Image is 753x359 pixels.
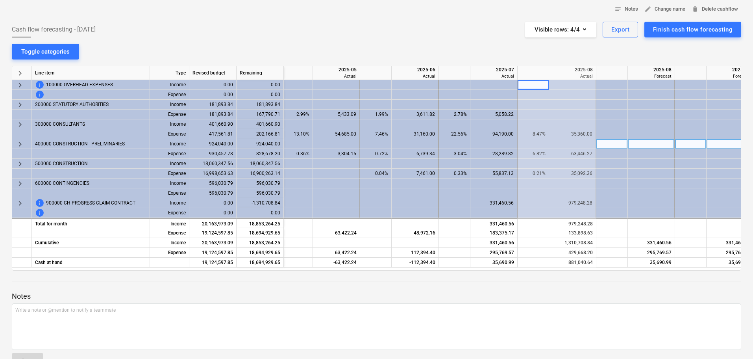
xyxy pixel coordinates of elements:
[474,228,514,238] div: 183,375.17
[614,6,622,13] span: notes
[189,149,237,159] div: 930,457.78
[363,129,388,139] div: 7.46%
[710,248,750,258] div: 295,769.57
[395,73,435,79] div: Actual
[237,188,284,198] div: 596,030.79
[395,110,435,119] div: 3,611.82
[150,228,189,238] div: Expense
[395,248,435,258] div: 112,394.40
[474,149,514,159] div: 28,289.82
[641,3,688,15] button: Change name
[237,119,284,129] div: 401,660.90
[316,228,357,238] div: 63,422.24
[189,119,237,129] div: 401,660.90
[474,129,514,139] div: 94,190.00
[150,238,189,248] div: Income
[15,69,25,78] span: keyboard_arrow_right
[552,228,593,238] div: 133,898.63
[688,3,741,15] button: Delete cashflow
[525,22,596,37] button: Visible rows:4/4
[12,25,96,34] span: Cash flow forecasting - [DATE]
[611,3,641,15] button: Notes
[189,248,237,258] div: 19,124,597.85
[237,149,284,159] div: 828,678.20
[189,129,237,139] div: 417,561.81
[474,238,514,248] div: 331,460.56
[35,90,44,99] span: This line-item cannot be forecasted before revised budget is updated
[150,80,189,90] div: Income
[316,258,357,268] div: -63,422.24
[710,238,750,248] div: 331,460.56
[35,179,89,188] span: 600000 CONTINGENCIES
[474,169,514,179] div: 55,837.13
[552,219,593,229] div: 979,248.28
[189,179,237,188] div: 596,030.79
[150,169,189,179] div: Expense
[552,66,593,73] div: 2025-08
[395,169,435,179] div: 7,461.00
[15,80,25,90] span: keyboard_arrow_right
[35,198,44,208] span: This line-item cannot be forecasted before price for client is updated. To change this, contact y...
[442,169,467,179] div: 0.33%
[644,22,741,37] button: Finish cash flow forecasting
[535,24,587,35] div: Visible rows : 4/4
[614,5,638,14] span: Notes
[237,80,284,90] div: 0.00
[474,248,514,258] div: 295,769.57
[150,248,189,258] div: Expense
[552,258,593,268] div: 881,040.64
[631,73,672,79] div: Forecast
[32,238,150,248] div: Cumulative
[474,66,514,73] div: 2025-07
[237,66,284,80] div: Remaining
[692,5,738,14] span: Delete cashflow
[150,198,189,208] div: Income
[395,228,435,238] div: 48,972.16
[474,219,514,229] div: 331,460.56
[521,129,546,139] div: 8.47%
[316,66,357,73] div: 2025-05
[189,66,237,80] div: Revised budget
[237,159,284,169] div: 18,060,347.56
[611,24,629,35] div: Export
[35,80,44,89] span: This line-item cannot be forecasted before price for client is updated. To change this, contact y...
[442,110,467,119] div: 2.78%
[15,100,25,110] span: keyboard_arrow_right
[631,238,672,248] div: 331,460.56
[237,218,284,228] div: 18,853,264.25
[237,258,284,268] div: 18,694,929.65
[189,139,237,149] div: 924,040.00
[189,218,237,228] div: 20,163,973.09
[521,149,546,159] div: 6.82%
[237,238,284,248] div: 18,853,264.25
[644,5,685,14] span: Change name
[552,149,592,159] div: 63,446.27
[189,238,237,248] div: 20,163,973.09
[46,80,113,90] span: 100000 OVERHEAD EXPENSES
[15,199,25,208] span: keyboard_arrow_right
[552,73,593,79] div: Actual
[316,73,357,79] div: Actual
[552,238,593,248] div: 1,310,708.84
[285,129,309,139] div: 13.10%
[395,149,435,159] div: 6,739.34
[474,73,514,79] div: Actual
[150,149,189,159] div: Expense
[15,179,25,188] span: keyboard_arrow_right
[316,129,356,139] div: 54,685.00
[150,139,189,149] div: Income
[237,169,284,179] div: 16,900,263.14
[12,292,741,301] p: Notes
[150,110,189,119] div: Expense
[150,129,189,139] div: Expense
[710,66,750,73] div: 2025-09
[237,100,284,110] div: 181,893.84
[15,159,25,169] span: keyboard_arrow_right
[150,208,189,218] div: Expense
[395,258,435,268] div: -112,394.40
[237,248,284,258] div: 18,694,929.65
[32,218,150,228] div: Total for month
[150,188,189,198] div: Expense
[474,258,514,268] div: 35,690.99
[653,24,733,35] div: Finish cash flow forecasting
